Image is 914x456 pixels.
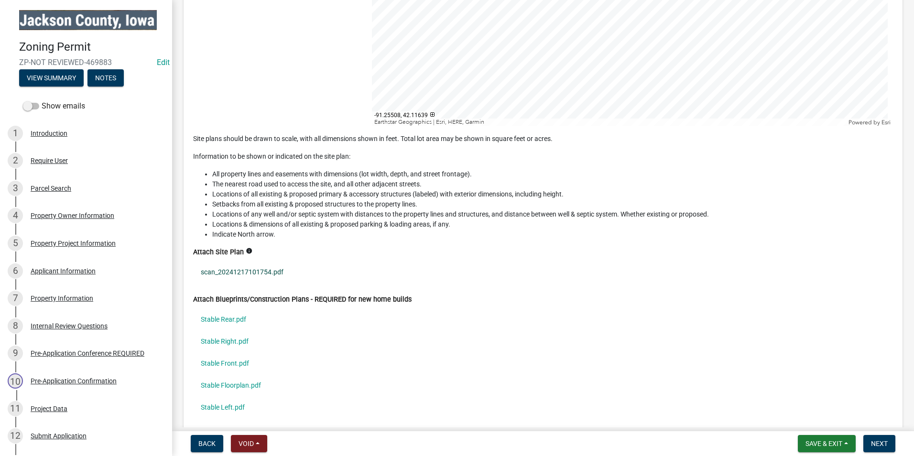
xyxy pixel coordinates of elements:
[8,291,23,306] div: 7
[871,440,888,447] span: Next
[8,346,23,361] div: 9
[8,236,23,251] div: 5
[193,330,893,352] a: Stable Right.pdf
[193,249,244,256] label: Attach Site Plan
[798,435,856,452] button: Save & Exit
[193,134,893,144] p: Site plans should be drawn to scale, with all dimensions shown in feet. Total lot area may be sho...
[212,209,893,219] li: Locations of any well and/or septic system with distances to the property lines and structures, a...
[31,212,114,219] div: Property Owner Information
[212,169,893,179] li: All property lines and easements with dimensions (lot width, depth, and street frontage).
[19,10,157,30] img: Jackson County, Iowa
[23,100,85,112] label: Show emails
[193,296,412,303] label: Attach Blueprints/Construction Plans - REQUIRED for new home builds
[8,153,23,168] div: 2
[212,179,893,189] li: The nearest road used to access the site, and all other adjacent streets.
[31,240,116,247] div: Property Project Information
[193,352,893,374] a: Stable Front.pdf
[31,295,93,302] div: Property Information
[31,433,87,439] div: Submit Application
[8,373,23,389] div: 10
[157,58,170,67] a: Edit
[31,350,144,357] div: Pre-Application Conference REQUIRED
[193,374,893,396] a: Stable Floorplan.pdf
[231,435,267,452] button: Void
[863,435,895,452] button: Next
[193,308,893,330] a: Stable Rear.pdf
[19,69,84,87] button: View Summary
[881,119,891,126] a: Esri
[31,268,96,274] div: Applicant Information
[31,157,68,164] div: Require User
[193,261,893,283] a: scan_20241217101754.pdf
[212,189,893,199] li: Locations of all existing & proposed primary & accessory structures (labeled) with exterior dimen...
[212,219,893,229] li: Locations & dimensions of all existing & proposed parking & loading areas, if any.
[212,229,893,239] li: Indicate North arrow.
[8,126,23,141] div: 1
[246,248,252,254] i: info
[31,378,117,384] div: Pre-Application Confirmation
[239,440,254,447] span: Void
[212,199,893,209] li: Setbacks from all existing & proposed structures to the property lines.
[87,75,124,82] wm-modal-confirm: Notes
[191,435,223,452] button: Back
[846,119,893,126] div: Powered by
[8,263,23,279] div: 6
[805,440,842,447] span: Save & Exit
[372,119,847,126] div: Earthstar Geographics | Esri, HERE, Garmin
[19,75,84,82] wm-modal-confirm: Summary
[198,440,216,447] span: Back
[8,428,23,444] div: 12
[31,130,67,137] div: Introduction
[8,318,23,334] div: 8
[8,181,23,196] div: 3
[19,40,164,54] h4: Zoning Permit
[31,323,108,329] div: Internal Review Questions
[19,58,153,67] span: ZP-NOT REVIEWED-469883
[157,58,170,67] wm-modal-confirm: Edit Application Number
[31,405,67,412] div: Project Data
[87,69,124,87] button: Notes
[31,185,71,192] div: Parcel Search
[8,208,23,223] div: 4
[8,401,23,416] div: 11
[193,396,893,418] a: Stable Left.pdf
[193,152,893,162] p: Information to be shown or indicated on the site plan:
